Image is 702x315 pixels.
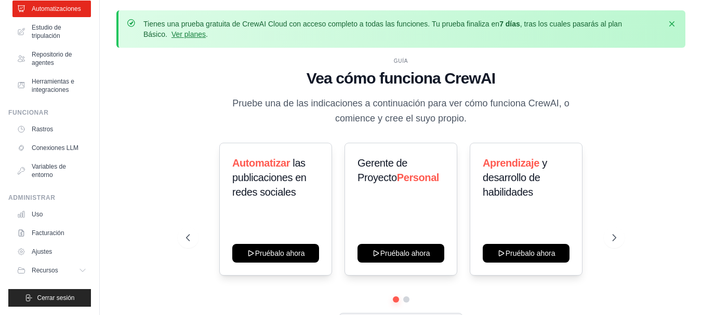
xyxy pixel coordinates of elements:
[32,5,81,12] font: Automatizaciones
[397,172,439,183] font: Personal
[650,265,702,315] iframe: Widget de chat
[12,19,91,44] a: Estudio de tripulación
[12,140,91,156] a: Conexiones LLM
[506,249,555,257] font: Pruébalo ahora
[12,1,91,17] a: Automatizaciones
[32,51,72,66] font: Repositorio de agentes
[171,30,206,38] a: Ver planes
[32,144,78,152] font: Conexiones LLM
[232,244,319,263] button: Pruébalo ahora
[37,294,74,302] font: Cerrar sesión
[32,24,61,39] font: Estudio de tripulación
[32,211,43,218] font: Uso
[12,158,91,183] a: Variables de entorno
[255,249,304,257] font: Pruébalo ahora
[394,58,408,64] font: GUÍA
[8,194,56,201] font: Administrar
[8,289,91,307] button: Cerrar sesión
[32,248,52,255] font: Ajustes
[307,70,496,87] font: Vea cómo funciona CrewAI
[499,20,520,28] font: 7 días
[232,98,569,124] font: Pruebe una de las indicaciones a continuación para ver cómo funciona CrewAI, o comience y cree el...
[32,229,64,237] font: Facturación
[12,206,91,223] a: Uso
[143,20,499,28] font: Tienes una prueba gratuita de CrewAI Cloud con acceso completo a todas las funciones. Tu prueba f...
[483,244,569,263] button: Pruébalo ahora
[357,157,407,183] font: Gerente de Proyecto
[32,163,66,179] font: Variables de entorno
[483,157,539,169] font: Aprendizaje
[8,109,48,116] font: Funcionar
[12,262,91,279] button: Recursos
[12,46,91,71] a: Repositorio de agentes
[357,244,444,263] button: Pruébalo ahora
[12,243,91,260] a: Ajustes
[12,121,91,138] a: Rastros
[206,30,208,38] font: .
[380,249,430,257] font: Pruébalo ahora
[12,73,91,98] a: Herramientas e integraciones
[12,225,91,241] a: Facturación
[32,78,74,93] font: Herramientas e integraciones
[32,267,58,274] font: Recursos
[483,157,547,198] font: y desarrollo de habilidades
[232,157,290,169] font: Automatizar
[32,126,53,133] font: Rastros
[232,157,307,198] font: las publicaciones en redes sociales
